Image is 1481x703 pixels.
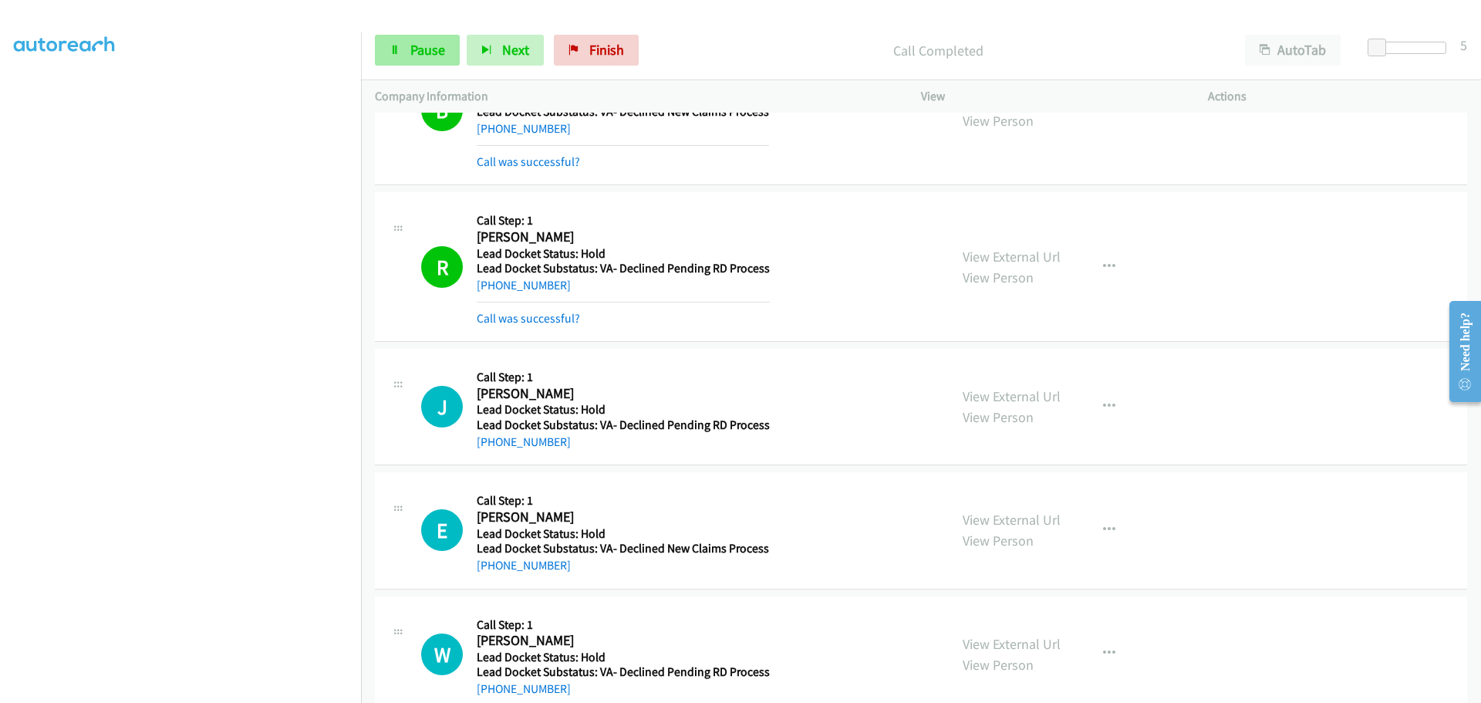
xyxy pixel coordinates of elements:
[477,261,770,276] h5: Lead Docket Substatus: VA- Declined Pending RD Process
[1436,290,1481,413] iframe: Resource Center
[963,269,1034,286] a: View Person
[477,121,571,136] a: [PHONE_NUMBER]
[467,35,544,66] button: Next
[477,311,580,326] a: Call was successful?
[421,509,463,551] h1: E
[477,493,769,509] h5: Call Step: 1
[477,154,580,169] a: Call was successful?
[477,434,571,449] a: [PHONE_NUMBER]
[589,41,624,59] span: Finish
[477,541,769,556] h5: Lead Docket Substatus: VA- Declined New Claims Process
[477,370,770,385] h5: Call Step: 1
[375,35,460,66] a: Pause
[1375,42,1446,54] div: Delay between calls (in seconds)
[477,526,769,542] h5: Lead Docket Status: Hold
[963,656,1034,674] a: View Person
[963,532,1034,549] a: View Person
[477,664,770,680] h5: Lead Docket Substatus: VA- Declined Pending RD Process
[1208,87,1467,106] p: Actions
[963,112,1034,130] a: View Person
[421,634,463,675] div: The call is yet to be attempted
[421,509,463,551] div: The call is yet to be attempted
[963,248,1061,265] a: View External Url
[375,87,893,106] p: Company Information
[477,632,764,650] h2: [PERSON_NAME]
[421,386,463,428] h1: J
[963,387,1061,405] a: View External Url
[1245,35,1341,66] button: AutoTab
[502,41,529,59] span: Next
[477,402,770,417] h5: Lead Docket Status: Hold
[477,385,764,403] h2: [PERSON_NAME]
[921,87,1180,106] p: View
[963,511,1061,529] a: View External Url
[477,278,571,292] a: [PHONE_NUMBER]
[963,635,1061,653] a: View External Url
[477,104,769,120] h5: Lead Docket Substatus: VA- Declined New Claims Process
[421,246,463,288] h1: R
[477,213,770,228] h5: Call Step: 1
[477,558,571,573] a: [PHONE_NUMBER]
[477,228,764,246] h2: [PERSON_NAME]
[660,40,1217,61] p: Call Completed
[477,246,770,262] h5: Lead Docket Status: Hold
[477,650,770,665] h5: Lead Docket Status: Hold
[410,41,445,59] span: Pause
[963,408,1034,426] a: View Person
[1460,35,1467,56] div: 5
[477,509,764,526] h2: [PERSON_NAME]
[477,681,571,696] a: [PHONE_NUMBER]
[421,386,463,428] div: The call is yet to be attempted
[477,617,770,633] h5: Call Step: 1
[421,634,463,675] h1: W
[477,417,770,433] h5: Lead Docket Substatus: VA- Declined Pending RD Process
[554,35,639,66] a: Finish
